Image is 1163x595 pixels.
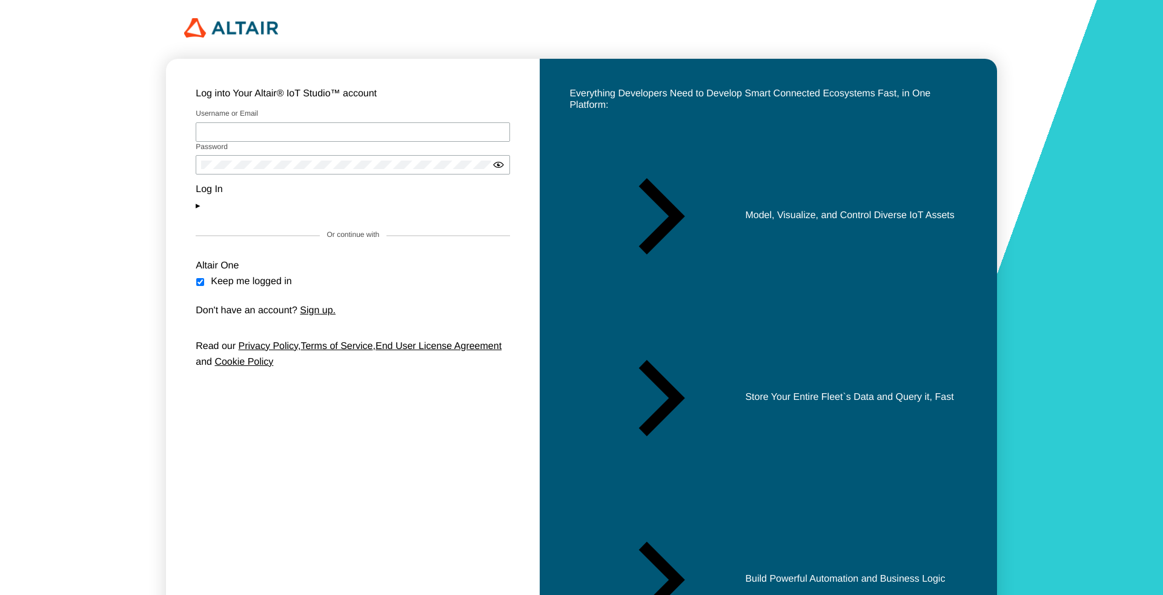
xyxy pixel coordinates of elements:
a: End User License Agreement [376,341,502,351]
a: Need help? [204,200,250,210]
label: Username or Email [196,109,258,118]
span: Don't have an account? [196,305,297,316]
a: Sign up. [300,305,336,316]
button: Need help? [196,200,510,210]
label: Password [196,142,228,151]
a: Terms of Service [300,341,373,351]
unity-typography: Log into Your Altair® IoT Studio™ account [196,88,510,99]
unity-typography: Model, Visualize, and Control Diverse IoT Assets [745,210,954,221]
unity-typography: Build Powerful Automation and Business Logic [745,574,945,585]
input: Keep me logged in [196,278,205,286]
span: Read our [196,341,236,351]
a: Cookie Policy [214,357,273,367]
span: and [196,357,212,367]
unity-typography: Keep me logged in [211,276,291,287]
label: Or continue with [327,231,380,239]
img: 320px-Altair_logo.png [184,18,278,38]
unity-typography: Store Your Entire Fleet`s Data and Query it, Fast [745,392,953,403]
unity-typography: Everything Developers Need to Develop Smart Connected Ecosystems Fast, in One Platform: [569,88,967,111]
a: Privacy Policy [239,341,298,351]
p: , , [196,339,510,370]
